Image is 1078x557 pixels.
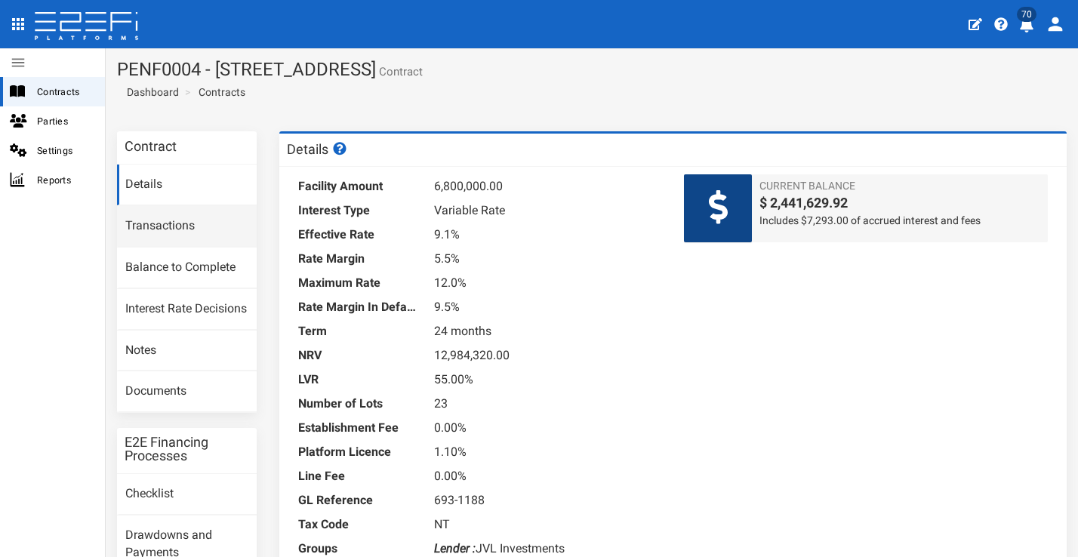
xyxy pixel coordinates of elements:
[434,271,662,295] dd: 12.0%
[125,435,249,463] h3: E2E Financing Processes
[298,223,419,247] dt: Effective Rate
[298,198,419,223] dt: Interest Type
[287,142,349,156] h3: Details
[434,488,662,512] dd: 693-1188
[117,60,1067,79] h1: PENF0004 - [STREET_ADDRESS]
[117,289,257,330] a: Interest Rate Decisions
[759,193,1040,213] span: $ 2,441,629.92
[759,178,1040,193] span: Current Balance
[298,464,419,488] dt: Line Fee
[37,142,93,159] span: Settings
[434,541,476,555] i: Lender :
[298,271,419,295] dt: Maximum Rate
[37,112,93,130] span: Parties
[121,85,179,100] a: Dashboard
[117,371,257,412] a: Documents
[434,416,662,440] dd: 0.00%
[298,319,419,343] dt: Term
[434,392,662,416] dd: 23
[434,368,662,392] dd: 55.00%
[376,66,423,78] small: Contract
[434,247,662,271] dd: 5.5%
[199,85,245,100] a: Contracts
[298,247,419,271] dt: Rate Margin
[298,416,419,440] dt: Establishment Fee
[117,206,257,247] a: Transactions
[298,440,419,464] dt: Platform Licence
[117,248,257,288] a: Balance to Complete
[759,213,1040,228] span: Includes $7,293.00 of accrued interest and fees
[117,331,257,371] a: Notes
[117,474,257,515] a: Checklist
[37,83,93,100] span: Contracts
[434,464,662,488] dd: 0.00%
[117,165,257,205] a: Details
[298,488,419,512] dt: GL Reference
[37,171,93,189] span: Reports
[434,440,662,464] dd: 1.10%
[298,392,419,416] dt: Number of Lots
[434,319,662,343] dd: 24 months
[298,295,419,319] dt: Rate Margin In Default
[298,368,419,392] dt: LVR
[434,223,662,247] dd: 9.1%
[434,512,662,537] dd: NT
[434,295,662,319] dd: 9.5%
[298,343,419,368] dt: NRV
[121,86,179,98] span: Dashboard
[434,343,662,368] dd: 12,984,320.00
[298,512,419,537] dt: Tax Code
[298,174,419,198] dt: Facility Amount
[434,198,662,223] dd: Variable Rate
[434,174,662,198] dd: 6,800,000.00
[125,140,177,153] h3: Contract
